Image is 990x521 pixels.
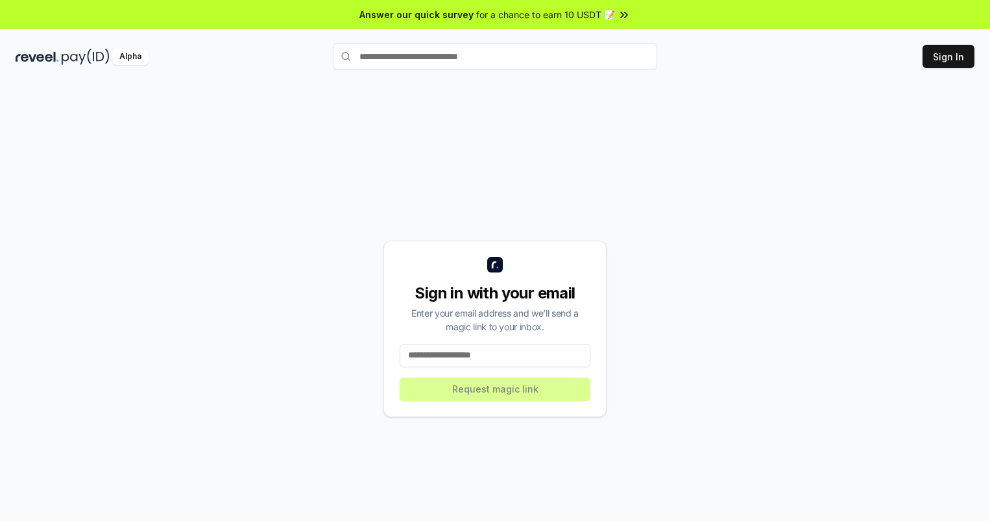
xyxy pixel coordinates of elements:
img: reveel_dark [16,49,59,65]
div: Alpha [112,49,149,65]
div: Enter your email address and we’ll send a magic link to your inbox. [400,306,590,333]
img: pay_id [62,49,110,65]
div: Sign in with your email [400,283,590,304]
button: Sign In [923,45,974,68]
span: for a chance to earn 10 USDT 📝 [476,8,615,21]
span: Answer our quick survey [359,8,474,21]
img: logo_small [487,257,503,273]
